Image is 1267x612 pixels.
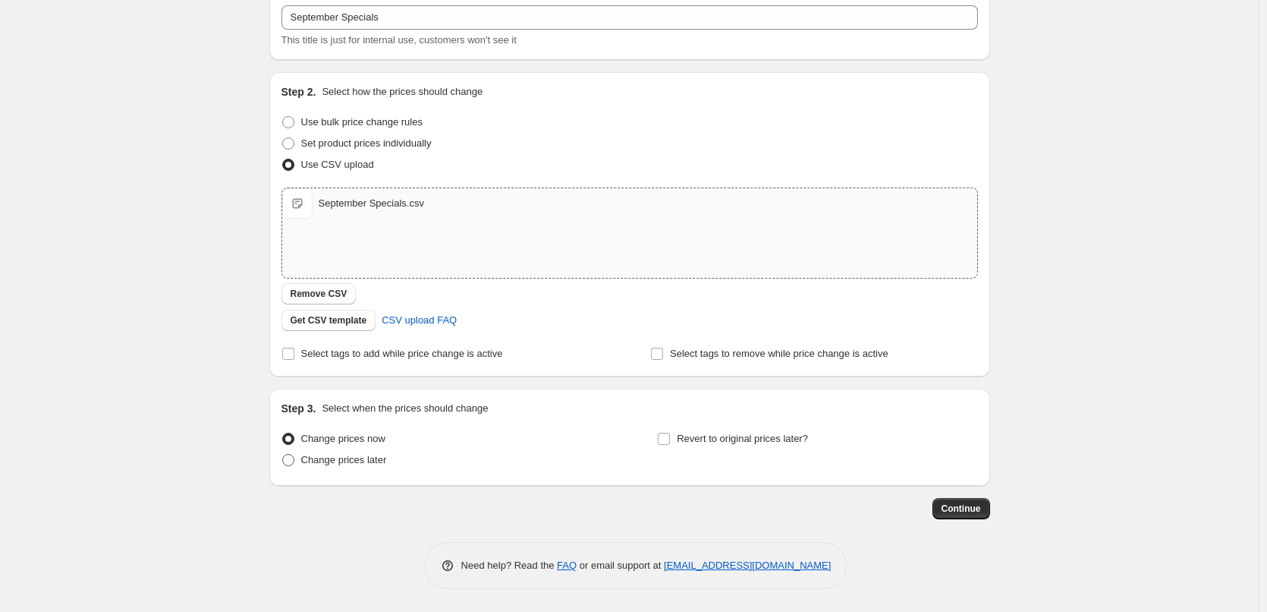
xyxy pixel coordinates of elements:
span: Remove CSV [291,288,347,300]
h2: Step 2. [281,84,316,99]
a: FAQ [557,560,577,571]
button: Remove CSV [281,283,357,304]
button: Get CSV template [281,310,376,331]
p: Select when the prices should change [322,401,488,416]
span: Get CSV template [291,314,367,327]
span: Use CSV upload [301,159,374,170]
p: Select how the prices should change [322,84,483,99]
span: Change prices later [301,454,387,465]
a: CSV upload FAQ [373,308,466,333]
span: or email support at [577,560,664,571]
span: CSV upload FAQ [382,313,457,328]
span: Change prices now [301,433,385,444]
div: September Specials.csv [319,196,424,211]
button: Continue [932,498,990,519]
span: This title is just for internal use, customers won't see it [281,34,517,46]
span: Select tags to add while price change is active [301,348,503,359]
span: Continue [942,503,981,515]
h2: Step 3. [281,401,316,416]
span: Use bulk price change rules [301,116,423,128]
span: Revert to original prices later? [677,433,808,444]
a: [EMAIL_ADDRESS][DOMAIN_NAME] [664,560,831,571]
span: Select tags to remove while price change is active [670,348,888,359]
input: 30% off holiday sale [281,5,978,30]
span: Need help? Read the [461,560,558,571]
span: Set product prices individually [301,137,432,149]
